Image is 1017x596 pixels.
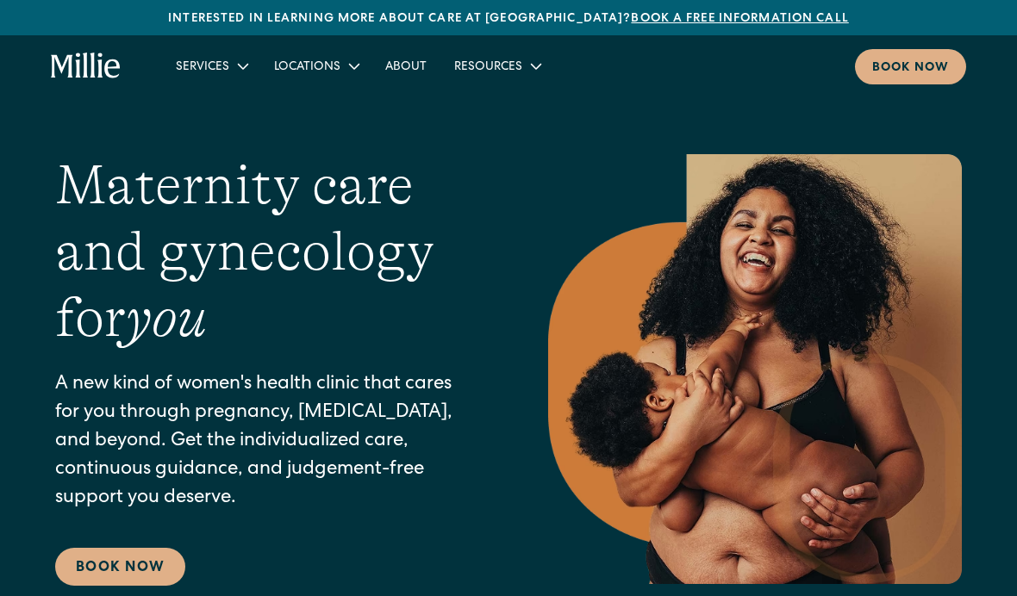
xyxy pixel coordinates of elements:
div: Services [162,52,260,80]
div: Resources [440,52,553,80]
div: Locations [274,59,340,77]
a: About [371,52,440,80]
a: Book a free information call [631,13,848,25]
p: A new kind of women's health clinic that cares for you through pregnancy, [MEDICAL_DATA], and bey... [55,371,479,513]
em: you [126,287,207,349]
a: home [51,53,121,80]
div: Locations [260,52,371,80]
div: Services [176,59,229,77]
h1: Maternity care and gynecology for [55,152,479,351]
div: Book now [872,59,949,78]
img: Smiling mother with her baby in arms, celebrating body positivity and the nurturing bond of postp... [548,154,962,584]
a: Book Now [55,548,185,586]
div: Resources [454,59,522,77]
a: Book now [855,49,966,84]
